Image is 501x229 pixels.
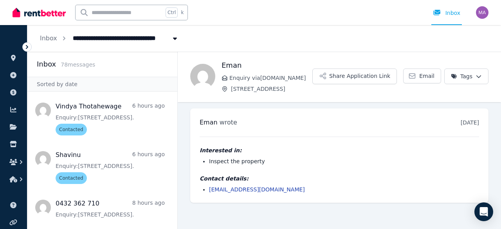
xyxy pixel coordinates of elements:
time: [DATE] [461,119,479,126]
span: k [181,9,184,16]
button: Share Application Link [312,69,397,84]
span: [STREET_ADDRESS] [231,85,312,93]
h1: Eman [222,60,312,71]
a: Inbox [40,34,57,42]
h2: Inbox [37,59,56,70]
span: wrote [220,119,237,126]
span: 78 message s [61,61,95,68]
h4: Interested in: [200,146,479,154]
a: Vindya Thotahewage6 hours agoEnquiry:[STREET_ADDRESS].Contacted [56,102,165,135]
span: Ctrl [166,7,178,18]
a: [EMAIL_ADDRESS][DOMAIN_NAME] [209,186,305,193]
span: Enquiry via [DOMAIN_NAME] [229,74,312,82]
li: Inspect the property [209,157,479,165]
a: Shavinu6 hours agoEnquiry:[STREET_ADDRESS].Contacted [56,150,165,184]
nav: Breadcrumb [27,25,191,52]
img: Matthew [476,6,488,19]
img: Eman [190,64,215,89]
div: Inbox [433,9,460,17]
div: Sorted by date [27,77,177,92]
img: RentBetter [13,7,66,18]
a: 0432 362 7108 hours agoEnquiry:[STREET_ADDRESS]. [56,199,165,218]
span: Tags [451,72,472,80]
h4: Contact details: [200,175,479,182]
div: Open Intercom Messenger [474,202,493,221]
span: Email [419,72,434,80]
button: Tags [444,69,488,84]
span: Eman [200,119,218,126]
a: Email [403,69,441,83]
